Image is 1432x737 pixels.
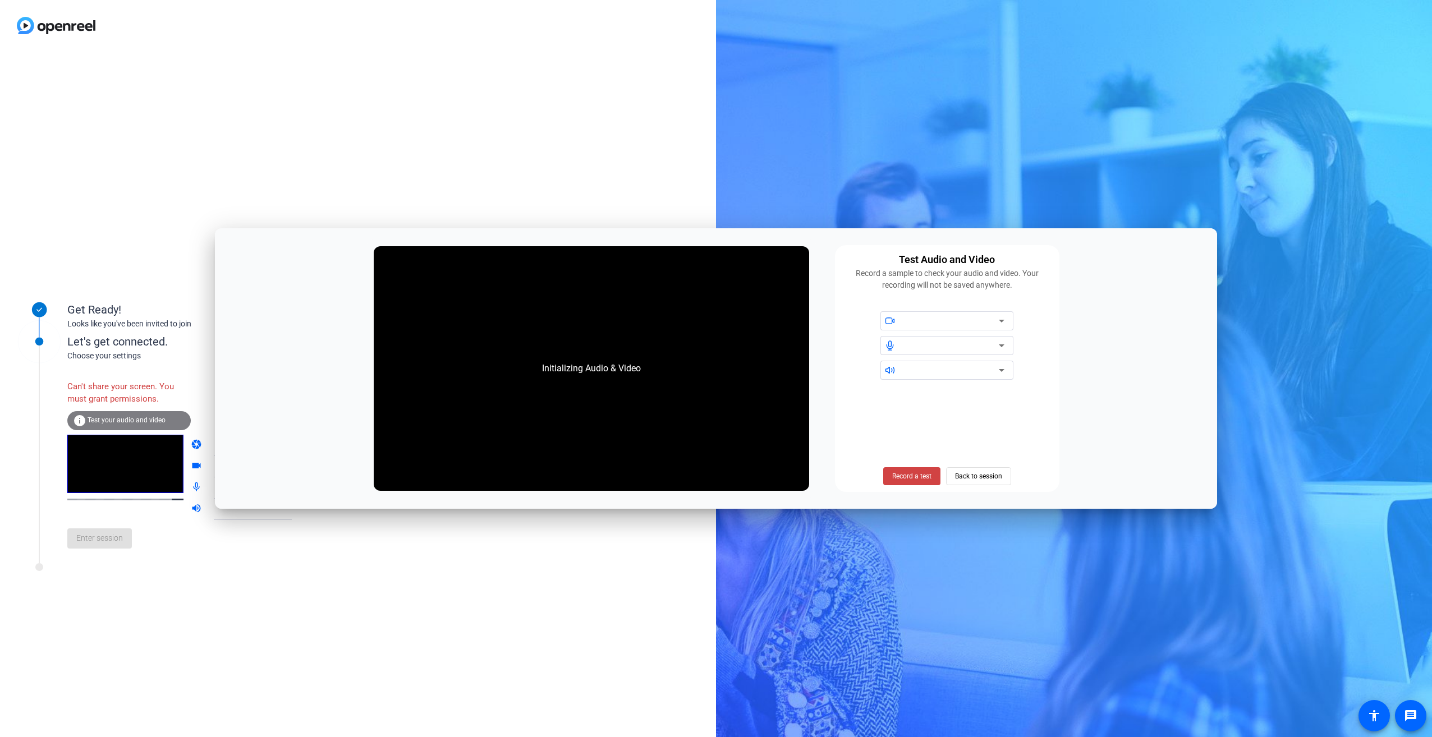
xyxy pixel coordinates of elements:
[892,471,931,481] span: Record a test
[1367,709,1381,722] mat-icon: accessibility
[842,268,1053,291] div: Record a sample to check your audio and video. Your recording will not be saved anywhere.
[191,503,204,516] mat-icon: volume_up
[1404,709,1417,722] mat-icon: message
[67,350,315,362] div: Choose your settings
[67,318,292,330] div: Looks like you've been invited to join
[899,252,995,268] div: Test Audio and Video
[191,460,204,473] mat-icon: videocam
[191,481,204,495] mat-icon: mic_none
[67,333,315,350] div: Let's get connected.
[955,466,1002,487] span: Back to session
[67,301,292,318] div: Get Ready!
[946,467,1011,485] button: Back to session
[883,467,940,485] button: Record a test
[531,351,652,386] div: Initializing Audio & Video
[73,414,86,427] mat-icon: info
[67,375,191,411] div: Can't share your screen. You must grant permissions.
[88,416,166,424] span: Test your audio and video
[191,439,204,452] mat-icon: camera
